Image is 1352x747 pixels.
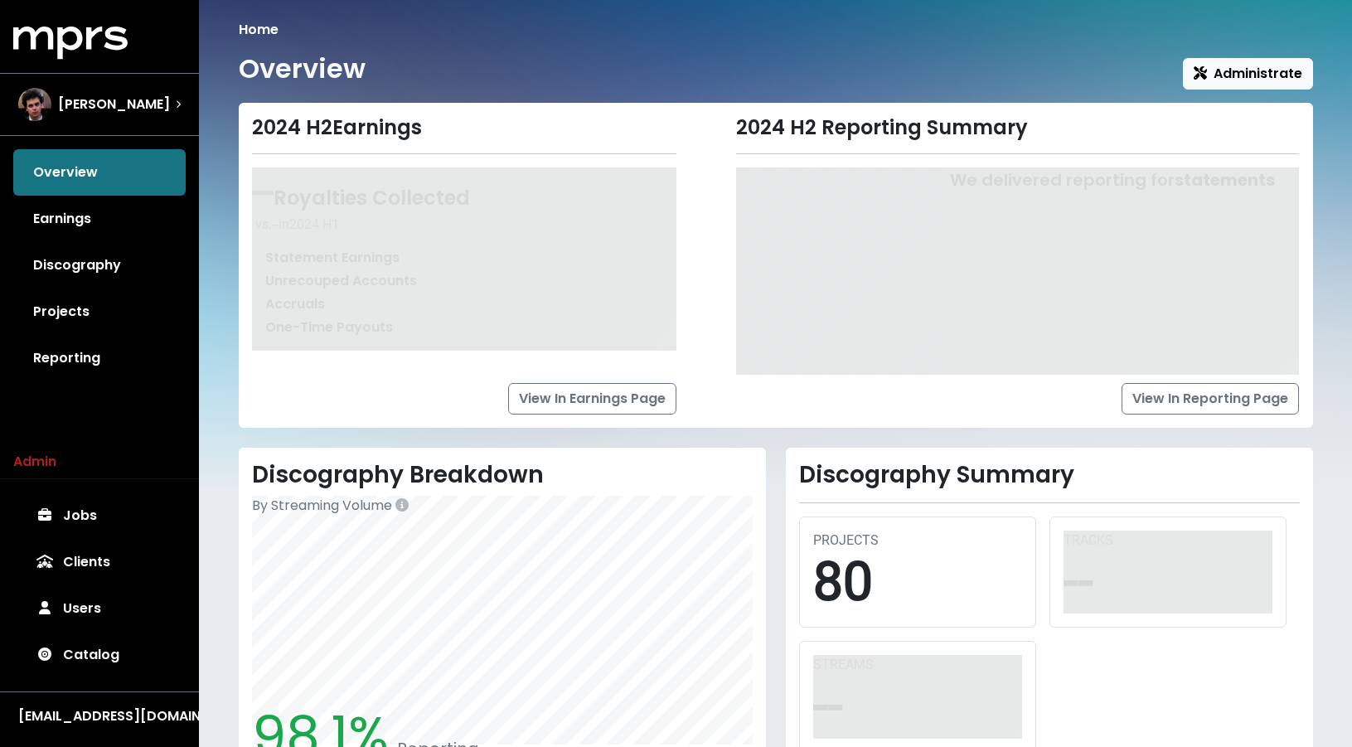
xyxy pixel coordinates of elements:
nav: breadcrumb [239,20,1313,40]
a: Discography [13,242,186,289]
div: 2024 H2 Earnings [252,116,677,140]
img: The selected account / producer [18,88,51,121]
span: Administrate [1194,64,1302,83]
a: Reporting [13,335,186,381]
a: Jobs [13,492,186,539]
a: Catalog [13,632,186,678]
div: [EMAIL_ADDRESS][DOMAIN_NAME] [18,706,181,726]
span: By Streaming Volume [252,496,392,515]
div: PROJECTS [813,531,1022,551]
h2: Discography Breakdown [252,461,753,489]
a: View In Earnings Page [508,383,676,415]
h1: Overview [239,53,366,85]
h2: Discography Summary [799,461,1300,489]
li: Home [239,20,279,40]
a: mprs logo [13,32,128,51]
a: Earnings [13,196,186,242]
button: Administrate [1183,58,1313,90]
a: Users [13,585,186,632]
a: Projects [13,289,186,335]
a: Clients [13,539,186,585]
div: 2024 H2 Reporting Summary [736,116,1299,140]
div: 80 [813,551,1022,614]
button: [EMAIL_ADDRESS][DOMAIN_NAME] [13,706,186,727]
a: View In Reporting Page [1122,383,1299,415]
span: [PERSON_NAME] [58,95,170,114]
